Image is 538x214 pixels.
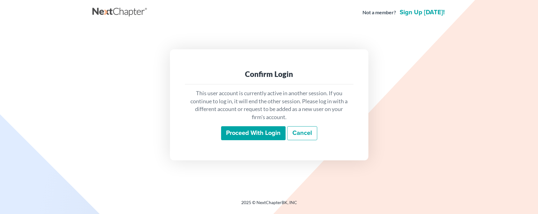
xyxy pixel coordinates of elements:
[190,69,349,79] div: Confirm Login
[190,89,349,121] p: This user account is currently active in another session. If you continue to log in, it will end ...
[221,126,286,140] input: Proceed with login
[287,126,317,140] a: Cancel
[398,9,446,16] a: Sign up [DATE]!
[92,199,446,211] div: 2025 © NextChapterBK, INC
[362,9,396,16] strong: Not a member?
